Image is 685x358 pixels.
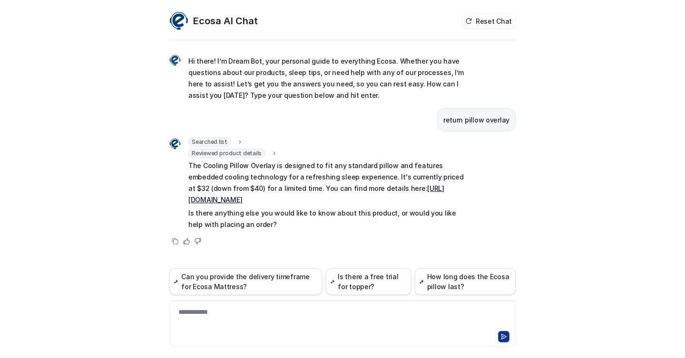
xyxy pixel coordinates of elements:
[188,207,467,230] p: Is there anything else you would like to know about this product, or would you like help with pla...
[169,11,188,30] img: Widget
[188,149,265,158] span: Reviewed product details
[169,55,181,66] img: Widget
[326,268,411,295] button: Is there a free trial for topper?
[415,268,516,295] button: How long does the Ecosa pillow last?
[188,56,467,101] p: Hi there! I’m Dream Bot, your personal guide to everything Ecosa. Whether you have questions abou...
[169,268,322,295] button: Can you provide the delivery timeframe for Ecosa Mattress?
[193,14,258,28] h2: Ecosa AI Chat
[443,114,509,126] p: return pillow overlay
[188,160,467,206] p: The Cooling Pillow Overlay is designed to fit any standard pillow and features embedded cooling t...
[188,137,231,147] span: Searched list
[169,138,181,150] img: Widget
[462,14,516,28] button: Reset Chat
